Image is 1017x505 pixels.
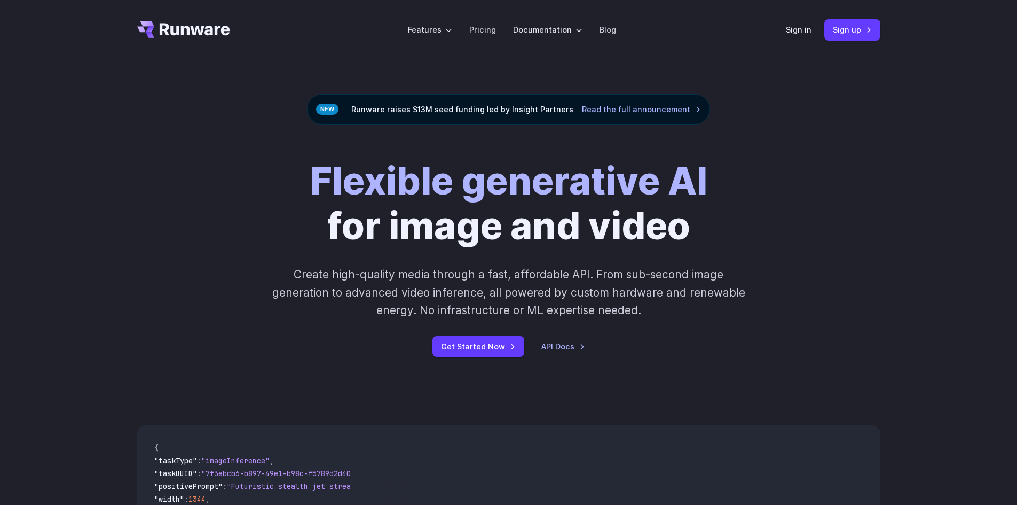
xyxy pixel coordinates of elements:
a: Get Started Now [432,336,524,357]
span: "7f3ebcb6-b897-49e1-b98c-f5789d2d40d7" [201,469,364,478]
span: , [206,494,210,504]
a: Sign in [786,24,811,36]
a: API Docs [541,340,585,353]
h1: for image and video [310,159,707,248]
span: "Futuristic stealth jet streaking through a neon-lit cityscape with glowing purple exhaust" [227,481,616,491]
span: : [197,469,201,478]
span: "taskType" [154,456,197,465]
label: Documentation [513,24,582,36]
a: Read the full announcement [582,103,701,115]
p: Create high-quality media through a fast, affordable API. From sub-second image generation to adv... [271,266,746,319]
div: Runware raises $13M seed funding led by Insight Partners [307,94,710,125]
label: Features [408,24,452,36]
a: Pricing [469,24,496,36]
strong: Flexible generative AI [310,158,707,204]
span: "width" [154,494,184,504]
span: "positivePrompt" [154,481,223,491]
a: Go to / [137,21,230,38]
span: : [223,481,227,491]
span: { [154,443,159,453]
a: Blog [600,24,616,36]
span: 1344 [188,494,206,504]
span: "imageInference" [201,456,270,465]
a: Sign up [824,19,880,40]
span: : [184,494,188,504]
span: , [270,456,274,465]
span: "taskUUID" [154,469,197,478]
span: : [197,456,201,465]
